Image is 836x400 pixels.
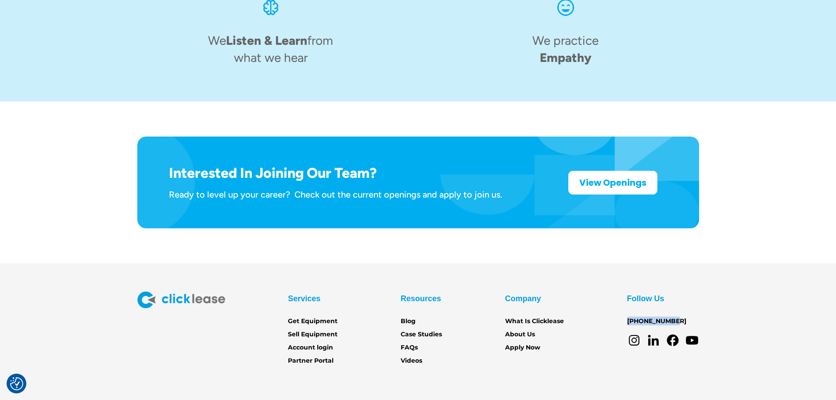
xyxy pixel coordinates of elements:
h4: We from what we hear [205,32,336,66]
a: Apply Now [505,343,540,353]
a: Partner Portal [288,356,334,366]
div: Company [505,292,541,306]
span: Listen & Learn [226,33,307,48]
h1: Interested In Joining Our Team? [169,165,502,181]
a: Videos [401,356,422,366]
a: [PHONE_NUMBER] [627,317,686,326]
a: Case Studies [401,330,442,339]
span: Empathy [540,50,592,65]
div: Services [288,292,320,306]
a: View Openings [568,171,657,195]
a: FAQs [401,343,418,353]
strong: View Openings [579,177,646,189]
div: Follow Us [627,292,664,306]
a: What Is Clicklease [505,317,564,326]
a: Account login [288,343,333,353]
a: Blog [401,317,416,326]
h4: We practice [532,32,599,66]
a: About Us [505,330,535,339]
img: Clicklease logo [137,292,225,308]
div: Resources [401,292,441,306]
img: Revisit consent button [10,377,23,390]
a: Get Equipment [288,317,337,326]
button: Consent Preferences [10,377,23,390]
a: Sell Equipment [288,330,337,339]
div: Ready to level up your career? Check out the current openings and apply to join us. [169,189,502,200]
